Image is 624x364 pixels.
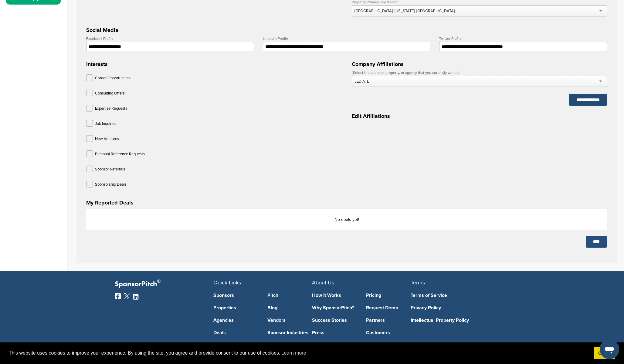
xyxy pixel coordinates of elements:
a: Agencies [213,318,258,323]
a: Sponsors [213,293,258,298]
iframe: Button to launch messaging window [600,340,619,359]
a: dismiss cookie message [594,347,615,359]
a: Pricing [366,293,411,298]
abbr: required [352,70,353,75]
a: Terms of Service [411,293,500,298]
a: Success Stories [312,318,357,323]
div: [GEOGRAPHIC_DATA], [US_STATE], [GEOGRAPHIC_DATA] [354,8,455,14]
span: Terms [411,279,425,286]
p: New Ventures [95,135,119,143]
a: Properties [213,305,258,310]
a: Deals [213,330,258,335]
label: LinkedIn Profile [263,37,430,40]
h3: Social Media [86,26,607,34]
a: Intellectual Property Policy [411,318,500,323]
a: Partners [366,318,411,323]
a: Why SponsorPitch? [312,305,357,310]
a: learn more about cookies [280,349,307,358]
img: Twitter [124,293,130,299]
p: Sponsor Referrals [95,166,125,173]
p: Job Inquiries [95,120,116,128]
p: Personal Reference Requests [95,150,145,158]
a: Pitch [267,293,312,298]
h3: My Reported Deals [86,198,607,207]
span: About Us [312,279,334,286]
a: Press [312,330,357,335]
span: ® [157,277,161,285]
label: Twitter Profile [439,37,607,40]
p: SponsorPitch [115,280,213,289]
p: Sponsorship Deals [95,181,127,188]
p: Expertise Requests [95,105,127,112]
label: Property Primary Key Market [352,0,607,4]
a: How It Works [312,293,357,298]
p: Consulting Offers [95,90,125,97]
h3: Edit Affiliations [352,112,607,120]
p: Career Opportunities [95,74,131,82]
img: Facebook [115,293,121,299]
a: Sponsor Industries [267,330,312,335]
label: Select the sponsor, property, or agency that you currently work at. [352,71,607,74]
a: Request Demo [366,305,411,310]
h3: Company Affiliations [352,60,607,68]
span: This website uses cookies to improve your experience. By using the site, you agree and provide co... [9,349,589,358]
p: No deals yet! [93,216,601,223]
span: Quick Links [213,279,241,286]
a: Privacy Policy [411,305,500,310]
a: Customers [366,330,411,335]
a: Vendors [267,318,312,323]
label: Facebook Profile [86,37,254,40]
h3: Interests [86,60,341,68]
a: Blog [267,305,312,310]
div: LED ATL [354,79,369,84]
